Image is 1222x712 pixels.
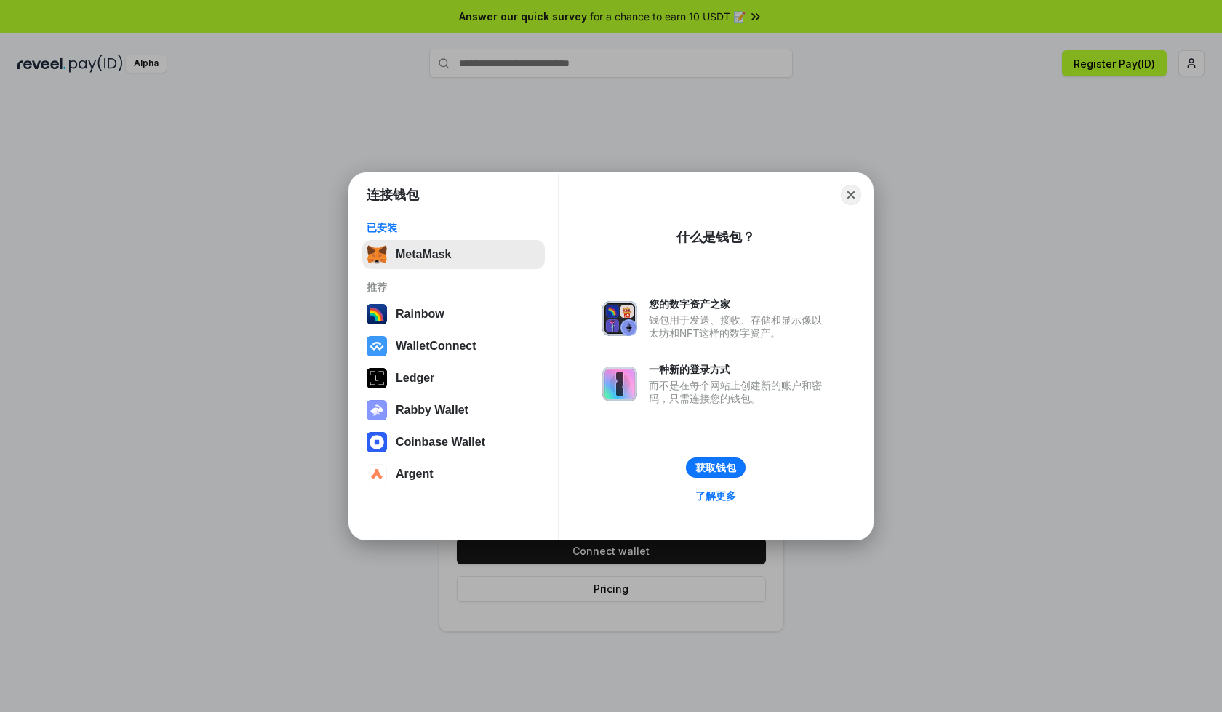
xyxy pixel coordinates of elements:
[367,464,387,484] img: svg+xml,%3Csvg%20width%3D%2228%22%20height%3D%2228%22%20viewBox%3D%220%200%2028%2028%22%20fill%3D...
[649,313,829,340] div: 钱包用于发送、接收、存储和显示像以太坊和NFT这样的数字资产。
[602,367,637,401] img: svg+xml,%3Csvg%20xmlns%3D%22http%3A%2F%2Fwww.w3.org%2F2000%2Fsvg%22%20fill%3D%22none%22%20viewBox...
[367,304,387,324] img: svg+xml,%3Csvg%20width%3D%22120%22%20height%3D%22120%22%20viewBox%3D%220%200%20120%20120%22%20fil...
[396,248,451,261] div: MetaMask
[362,332,545,361] button: WalletConnect
[367,400,387,420] img: svg+xml,%3Csvg%20xmlns%3D%22http%3A%2F%2Fwww.w3.org%2F2000%2Fsvg%22%20fill%3D%22none%22%20viewBox...
[649,297,829,311] div: 您的数字资产之家
[396,308,444,321] div: Rainbow
[362,240,545,269] button: MetaMask
[396,404,468,417] div: Rabby Wallet
[686,457,746,478] button: 获取钱包
[841,185,861,205] button: Close
[367,368,387,388] img: svg+xml,%3Csvg%20xmlns%3D%22http%3A%2F%2Fwww.w3.org%2F2000%2Fsvg%22%20width%3D%2228%22%20height%3...
[367,432,387,452] img: svg+xml,%3Csvg%20width%3D%2228%22%20height%3D%2228%22%20viewBox%3D%220%200%2028%2028%22%20fill%3D...
[362,460,545,489] button: Argent
[362,364,545,393] button: Ledger
[367,221,540,234] div: 已安装
[396,468,434,481] div: Argent
[687,487,745,505] a: 了解更多
[396,436,485,449] div: Coinbase Wallet
[602,301,637,336] img: svg+xml,%3Csvg%20xmlns%3D%22http%3A%2F%2Fwww.w3.org%2F2000%2Fsvg%22%20fill%3D%22none%22%20viewBox...
[649,379,829,405] div: 而不是在每个网站上创建新的账户和密码，只需连接您的钱包。
[362,396,545,425] button: Rabby Wallet
[676,228,755,246] div: 什么是钱包？
[367,186,419,204] h1: 连接钱包
[367,336,387,356] img: svg+xml,%3Csvg%20width%3D%2228%22%20height%3D%2228%22%20viewBox%3D%220%200%2028%2028%22%20fill%3D...
[367,281,540,294] div: 推荐
[649,363,829,376] div: 一种新的登录方式
[695,489,736,503] div: 了解更多
[367,244,387,265] img: svg+xml,%3Csvg%20fill%3D%22none%22%20height%3D%2233%22%20viewBox%3D%220%200%2035%2033%22%20width%...
[396,340,476,353] div: WalletConnect
[396,372,434,385] div: Ledger
[362,300,545,329] button: Rainbow
[362,428,545,457] button: Coinbase Wallet
[695,461,736,474] div: 获取钱包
